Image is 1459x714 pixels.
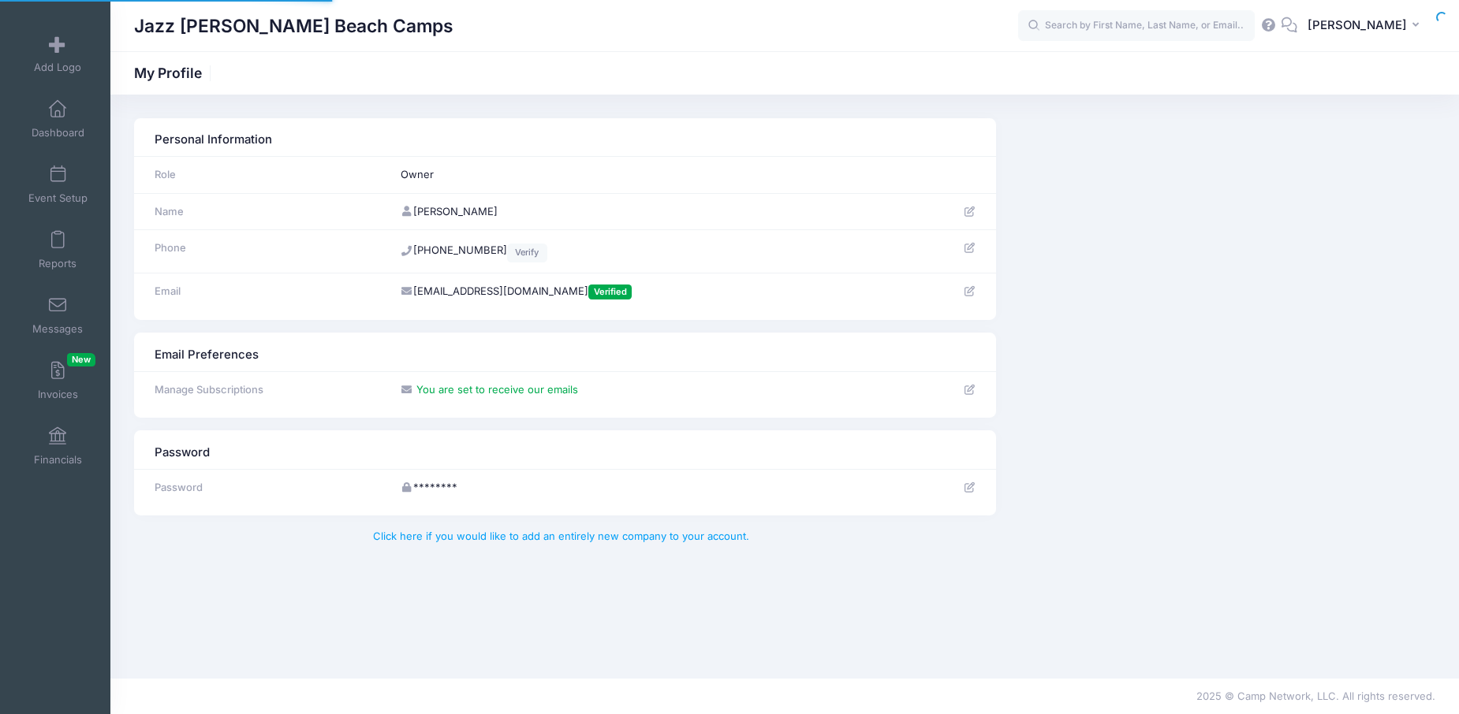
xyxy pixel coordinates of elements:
[1308,17,1407,34] span: [PERSON_NAME]
[34,453,82,467] span: Financials
[588,284,632,299] span: Verified
[21,288,95,343] a: Messages
[507,244,547,262] a: Verify
[1297,8,1435,44] button: [PERSON_NAME]
[393,193,910,230] td: [PERSON_NAME]
[21,418,95,474] a: Financials
[38,388,78,401] span: Invoices
[147,126,983,149] div: Personal Information
[1018,10,1255,42] input: Search by First Name, Last Name, or Email...
[147,167,385,183] div: Role
[393,273,910,310] td: [EMAIL_ADDRESS][DOMAIN_NAME]
[28,192,88,205] span: Event Setup
[147,480,385,496] div: Password
[393,157,910,194] td: Owner
[67,353,95,366] span: New
[147,382,385,398] div: Manage Subscriptions
[373,530,749,542] a: Click here if you would like to add an entirely new company to your account.
[39,257,76,270] span: Reports
[416,383,578,396] span: You are set to receive our emails
[1196,690,1435,702] span: 2025 © Camp Network, LLC. All rights reserved.
[21,157,95,212] a: Event Setup
[147,284,385,299] div: Email
[134,65,215,81] h1: My Profile
[21,91,95,147] a: Dashboard
[21,222,95,277] a: Reports
[147,340,983,363] div: Email Preferences
[34,61,81,74] span: Add Logo
[147,204,385,220] div: Name
[32,126,84,139] span: Dashboard
[134,8,453,44] h1: Jazz [PERSON_NAME] Beach Camps
[147,240,385,256] div: Phone
[32,322,83,336] span: Messages
[21,353,95,408] a: InvoicesNew
[147,438,983,461] div: Password
[393,230,910,273] td: [PHONE_NUMBER]
[21,26,95,81] a: Add Logo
